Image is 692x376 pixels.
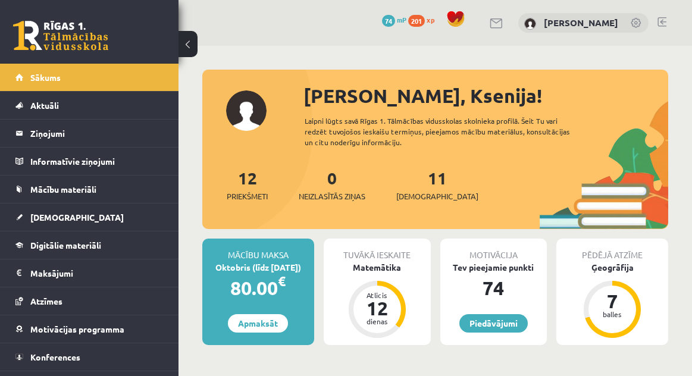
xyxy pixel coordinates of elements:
[30,296,62,306] span: Atzīmes
[227,167,268,202] a: 12Priekšmeti
[303,82,668,110] div: [PERSON_NAME], Ksenija!
[459,314,528,333] a: Piedāvājumi
[202,239,314,261] div: Mācību maksa
[324,239,431,261] div: Tuvākā ieskaite
[202,261,314,274] div: Oktobris (līdz [DATE])
[408,15,425,27] span: 201
[15,92,164,119] a: Aktuāli
[227,190,268,202] span: Priekšmeti
[15,120,164,147] a: Ziņojumi
[15,148,164,175] a: Informatīvie ziņojumi
[324,261,431,340] a: Matemātika Atlicis 12 dienas
[359,318,395,325] div: dienas
[30,352,80,362] span: Konferences
[556,261,668,274] div: Ģeogrāfija
[427,15,434,24] span: xp
[228,314,288,333] a: Apmaksāt
[556,239,668,261] div: Pēdējā atzīme
[359,292,395,299] div: Atlicis
[30,240,101,250] span: Digitālie materiāli
[15,203,164,231] a: [DEMOGRAPHIC_DATA]
[15,287,164,315] a: Atzīmes
[382,15,395,27] span: 74
[15,259,164,287] a: Maksājumi
[30,120,164,147] legend: Ziņojumi
[13,21,108,51] a: Rīgas 1. Tālmācības vidusskola
[15,343,164,371] a: Konferences
[202,274,314,302] div: 80.00
[299,167,365,202] a: 0Neizlasītās ziņas
[396,167,478,202] a: 11[DEMOGRAPHIC_DATA]
[359,299,395,318] div: 12
[30,100,59,111] span: Aktuāli
[524,18,536,30] img: Ksenija Tereško
[440,239,547,261] div: Motivācija
[397,15,406,24] span: mP
[15,64,164,91] a: Sākums
[30,184,96,195] span: Mācību materiāli
[440,261,547,274] div: Tev pieejamie punkti
[594,311,630,318] div: balles
[408,15,440,24] a: 201 xp
[305,115,584,148] div: Laipni lūgts savā Rīgas 1. Tālmācības vidusskolas skolnieka profilā. Šeit Tu vari redzēt tuvojošo...
[30,148,164,175] legend: Informatīvie ziņojumi
[324,261,431,274] div: Matemātika
[30,212,124,223] span: [DEMOGRAPHIC_DATA]
[299,190,365,202] span: Neizlasītās ziņas
[278,272,286,290] span: €
[556,261,668,340] a: Ģeogrāfija 7 balles
[30,259,164,287] legend: Maksājumi
[15,231,164,259] a: Digitālie materiāli
[544,17,618,29] a: [PERSON_NAME]
[30,72,61,83] span: Sākums
[15,176,164,203] a: Mācību materiāli
[15,315,164,343] a: Motivācijas programma
[396,190,478,202] span: [DEMOGRAPHIC_DATA]
[594,292,630,311] div: 7
[382,15,406,24] a: 74 mP
[440,274,547,302] div: 74
[30,324,124,334] span: Motivācijas programma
